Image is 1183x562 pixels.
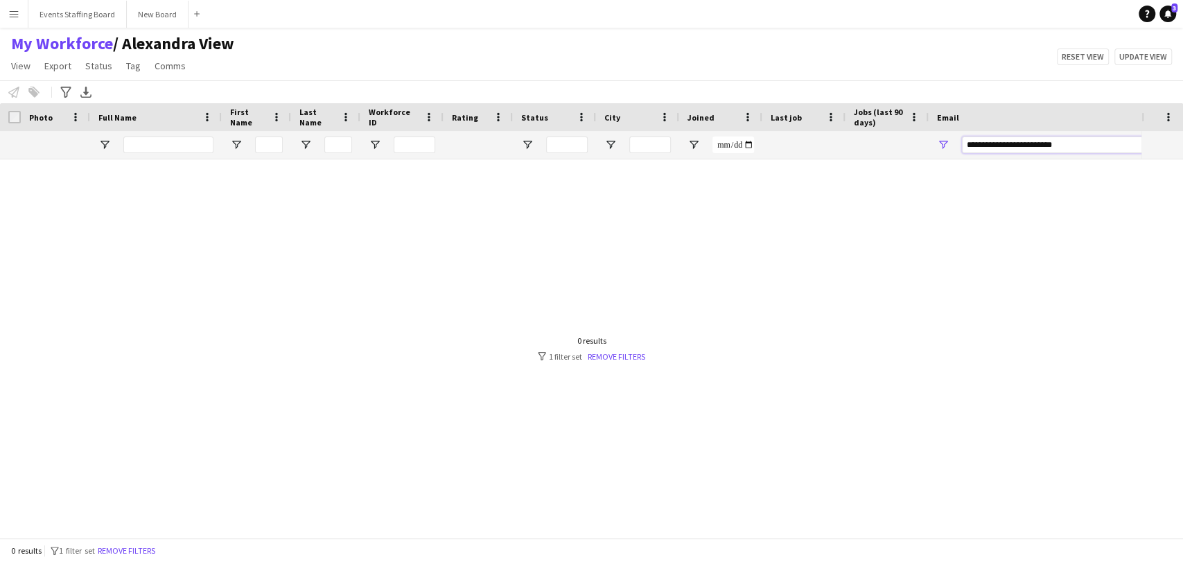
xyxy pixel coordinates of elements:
[604,139,617,151] button: Open Filter Menu
[1159,6,1176,22] a: 3
[604,112,620,123] span: City
[369,107,419,128] span: Workforce ID
[521,139,534,151] button: Open Filter Menu
[127,1,189,28] button: New Board
[1171,3,1177,12] span: 3
[121,57,146,75] a: Tag
[59,545,95,556] span: 1 filter set
[113,33,234,54] span: Alexandra View
[126,60,141,72] span: Tag
[58,84,74,100] app-action-btn: Advanced filters
[123,137,213,153] input: Full Name Filter Input
[255,137,283,153] input: First Name Filter Input
[538,351,645,362] div: 1 filter set
[1114,49,1172,65] button: Update view
[687,112,715,123] span: Joined
[452,112,478,123] span: Rating
[712,137,754,153] input: Joined Filter Input
[98,112,137,123] span: Full Name
[11,33,113,54] a: My Workforce
[8,111,21,123] input: Column with Header Selection
[546,137,588,153] input: Status Filter Input
[230,139,243,151] button: Open Filter Menu
[155,60,186,72] span: Comms
[299,139,312,151] button: Open Filter Menu
[771,112,802,123] span: Last job
[39,57,77,75] a: Export
[28,1,127,28] button: Events Staffing Board
[521,112,548,123] span: Status
[538,335,645,346] div: 0 results
[11,60,30,72] span: View
[629,137,671,153] input: City Filter Input
[95,543,158,559] button: Remove filters
[230,107,266,128] span: First Name
[1057,49,1109,65] button: Reset view
[78,84,94,100] app-action-btn: Export XLSX
[80,57,118,75] a: Status
[29,112,53,123] span: Photo
[588,351,645,362] a: Remove filters
[937,112,959,123] span: Email
[299,107,335,128] span: Last Name
[98,139,111,151] button: Open Filter Menu
[854,107,904,128] span: Jobs (last 90 days)
[369,139,381,151] button: Open Filter Menu
[324,137,352,153] input: Last Name Filter Input
[6,57,36,75] a: View
[937,139,949,151] button: Open Filter Menu
[394,137,435,153] input: Workforce ID Filter Input
[687,139,700,151] button: Open Filter Menu
[85,60,112,72] span: Status
[44,60,71,72] span: Export
[149,57,191,75] a: Comms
